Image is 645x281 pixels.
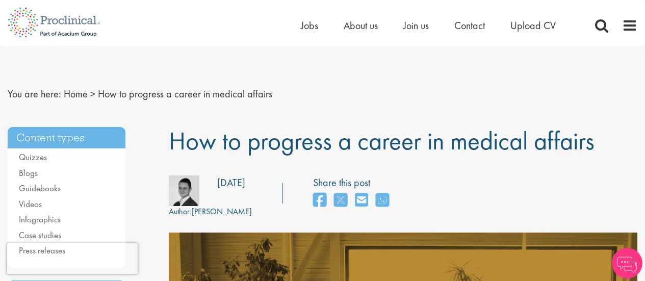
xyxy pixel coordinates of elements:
a: share on email [355,190,368,212]
a: Contact [454,19,485,32]
a: breadcrumb link [64,87,88,100]
label: Share this post [313,175,394,190]
a: Jobs [301,19,318,32]
a: Case studies [19,229,61,241]
a: Upload CV [510,19,556,32]
img: bdc0b4ec-42d7-4011-3777-08d5c2039240 [169,175,199,206]
div: [DATE] [217,175,245,190]
div: [PERSON_NAME] [169,206,252,218]
h3: Content types [8,127,125,149]
span: Author: [169,206,192,217]
a: About us [344,19,378,32]
a: Blogs [19,167,38,178]
span: How to progress a career in medical affairs [169,124,595,157]
a: Videos [19,198,42,210]
a: Join us [403,19,429,32]
a: share on twitter [334,190,347,212]
a: Infographics [19,214,61,225]
a: Guidebooks [19,183,61,194]
a: share on facebook [313,190,326,212]
span: > [90,87,95,100]
img: Chatbot [612,248,642,278]
span: How to progress a career in medical affairs [98,87,272,100]
a: share on whats app [376,190,389,212]
iframe: reCAPTCHA [7,243,138,274]
span: You are here: [8,87,61,100]
a: Quizzes [19,151,47,163]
